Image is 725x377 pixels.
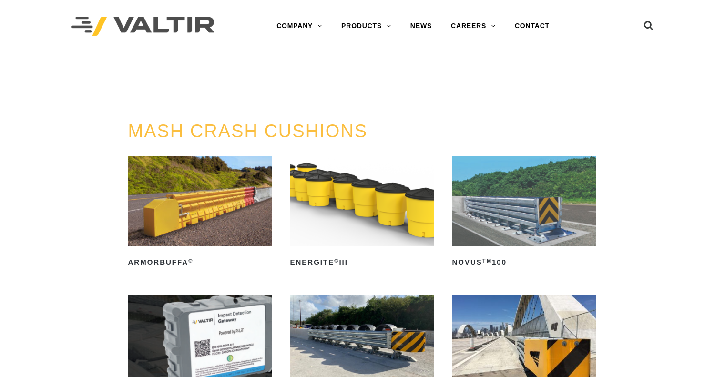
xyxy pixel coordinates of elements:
a: NOVUSTM100 [452,156,596,270]
img: Valtir [71,17,214,36]
sup: TM [482,258,492,264]
a: CONTACT [505,17,559,36]
h2: ENERGITE III [290,255,434,270]
a: COMPANY [267,17,332,36]
h2: NOVUS 100 [452,255,596,270]
a: MASH CRASH CUSHIONS [128,121,368,141]
sup: ® [188,258,193,264]
a: PRODUCTS [332,17,401,36]
sup: ® [334,258,339,264]
a: ArmorBuffa® [128,156,273,270]
h2: ArmorBuffa [128,255,273,270]
a: NEWS [401,17,441,36]
a: ENERGITE®III [290,156,434,270]
a: CAREERS [441,17,505,36]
